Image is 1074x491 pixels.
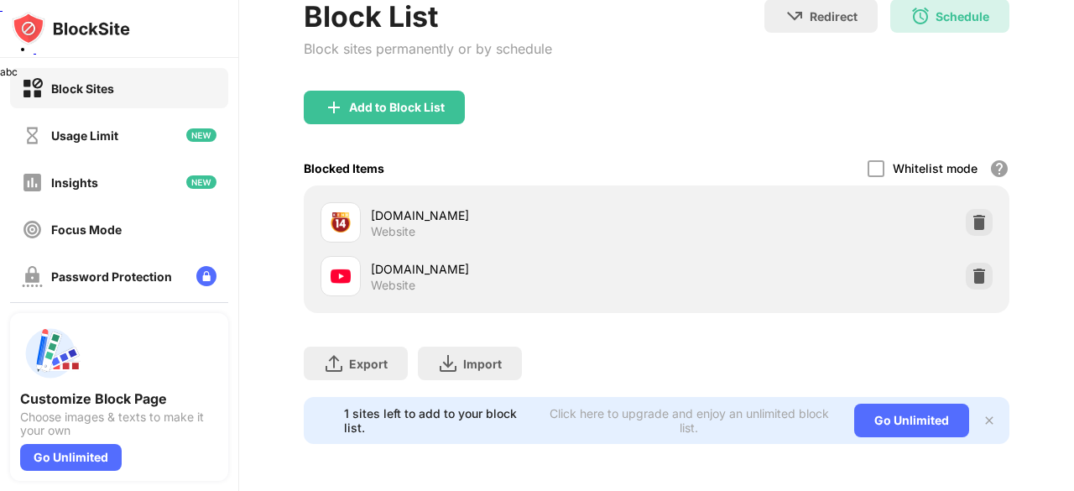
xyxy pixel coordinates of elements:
img: insights-off.svg [22,172,43,193]
img: favicons [331,266,351,286]
img: block-on.svg [22,78,43,99]
div: Website [371,224,415,239]
img: x-button.svg [983,414,996,427]
div: Go Unlimited [20,444,122,471]
img: new-icon.svg [186,175,216,189]
div: Usage Limit [51,128,118,143]
div: Blocked Items [304,161,384,175]
div: Add to Block List [349,101,445,114]
div: Website [371,278,415,293]
div: 1 sites left to add to your block list. [344,406,534,435]
div: [DOMAIN_NAME] [371,260,657,278]
div: Schedule [936,9,989,24]
div: Redirect [810,9,858,24]
img: focus-off.svg [22,219,43,240]
div: Export [349,357,388,371]
img: new-icon.svg [186,128,216,142]
div: Block Sites [51,81,114,96]
img: password-protection-off.svg [22,266,43,287]
div: Block sites permanently or by schedule [304,40,552,57]
div: Import [463,357,502,371]
div: Click here to upgrade and enjoy an unlimited block list. [544,406,834,435]
div: Choose images & texts to make it your own [20,410,218,437]
img: favicons [331,212,351,232]
img: time-usage-off.svg [22,125,43,146]
div: [DOMAIN_NAME] [371,206,657,224]
div: Whitelist mode [893,161,978,175]
img: logo-blocksite.svg [12,12,130,45]
div: Go Unlimited [854,404,969,437]
div: Password Protection [51,269,172,284]
div: Focus Mode [51,222,122,237]
div: Customize Block Page [20,390,218,407]
img: push-custom-page.svg [20,323,81,384]
div: Insights [51,175,98,190]
img: lock-menu.svg [196,266,216,286]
